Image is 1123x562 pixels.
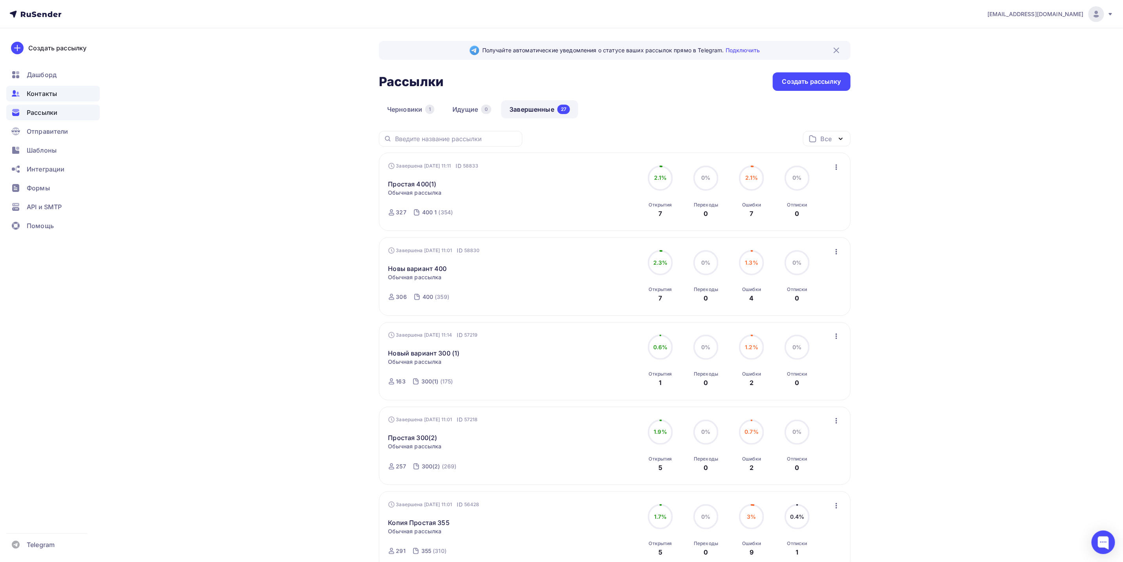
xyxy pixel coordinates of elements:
span: 1.9% [654,428,667,435]
div: Переходы [694,456,718,462]
div: 400 1 [422,208,437,216]
div: 300(1) [421,378,439,385]
a: Отправители [6,123,100,139]
div: Отписки [787,371,807,377]
div: 0 [704,463,708,472]
a: 300(2) (269) [421,460,458,473]
a: 355 (310) [421,545,447,557]
span: Обычная рассылка [388,273,442,281]
div: 5 [658,547,662,557]
div: 27 [557,105,570,114]
div: 0 [704,293,708,303]
div: Открытия [649,456,672,462]
div: (359) [435,293,449,301]
h2: Рассылки [379,74,443,90]
div: Создать рассылку [28,43,86,53]
div: Ошибки [742,286,761,293]
span: 2.3% [653,259,668,266]
span: 1.7% [654,513,667,520]
div: Переходы [694,202,718,208]
span: 3% [747,513,756,520]
div: 2 [750,378,754,387]
div: Завершена [DATE] 11:01 [388,501,480,509]
span: Обычная рассылка [388,442,442,450]
div: Завершена [DATE] 11:14 [388,331,478,339]
div: 291 [396,547,406,555]
a: Черновики1 [379,100,443,118]
a: Копия Простая 355 [388,518,450,527]
span: Дашборд [27,70,57,79]
span: 57218 [464,416,478,424]
div: 7 [659,293,662,303]
span: 0.4% [790,513,805,520]
span: ID [457,331,463,339]
a: 400 1 (354) [421,206,454,219]
div: Ошибки [742,540,761,547]
span: 0% [702,259,711,266]
span: Рассылки [27,108,57,117]
span: 58833 [463,162,479,170]
span: Telegram [27,540,55,549]
div: Завершена [DATE] 11:01 [388,247,480,254]
span: [EMAIL_ADDRESS][DOMAIN_NAME] [987,10,1084,18]
div: 7 [750,209,754,218]
span: 0% [793,428,802,435]
a: 300(1) (175) [421,375,454,388]
a: Простая 300(2) [388,433,437,442]
a: Завершенные27 [501,100,578,118]
span: 0% [702,174,711,181]
div: 0 [795,209,800,218]
span: ID [457,416,463,424]
span: 0.7% [744,428,759,435]
div: Открытия [649,540,672,547]
div: 7 [659,209,662,218]
span: API и SMTP [27,202,62,212]
div: 163 [396,378,406,385]
div: Переходы [694,286,718,293]
div: 0 [481,105,491,114]
a: Новы вариант 400 [388,264,447,273]
a: Рассылки [6,105,100,120]
div: 400 [423,293,433,301]
span: 0.6% [653,344,668,350]
div: Открытия [649,286,672,293]
span: 1.2% [745,344,758,350]
span: 0% [702,513,711,520]
div: Создать рассылку [782,77,841,86]
span: Контакты [27,89,57,98]
div: (310) [433,547,447,555]
a: Дашборд [6,67,100,83]
div: 327 [396,208,406,216]
div: 0 [795,293,800,303]
input: Введите название рассылки [395,135,518,143]
div: Переходы [694,371,718,377]
div: Ошибки [742,202,761,208]
div: Отписки [787,456,807,462]
a: [EMAIL_ADDRESS][DOMAIN_NAME] [987,6,1114,22]
span: 0% [702,428,711,435]
span: ID [457,501,463,509]
span: 0% [793,259,802,266]
span: Обычная рассылка [388,189,442,197]
div: Ошибки [742,371,761,377]
div: Отписки [787,202,807,208]
span: 0% [702,344,711,350]
div: Все [821,134,832,144]
a: Простая 400(1) [388,179,437,189]
span: Обычная рассылка [388,358,442,366]
div: Завершена [DATE] 11:01 [388,416,478,424]
div: 0 [795,463,800,472]
span: 0% [793,174,802,181]
a: Идущие0 [444,100,500,118]
span: Отправители [27,127,68,136]
div: Завершена [DATE] 11:11 [388,162,479,170]
span: 1.3% [745,259,758,266]
a: Подключить [726,47,760,53]
span: 2.1% [654,174,667,181]
div: 0 [704,547,708,557]
span: Получайте автоматические уведомления о статусе ваших рассылок прямо в Telegram. [482,46,760,54]
a: Контакты [6,86,100,101]
a: Шаблоны [6,142,100,158]
span: Формы [27,183,50,193]
span: ID [456,162,461,170]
